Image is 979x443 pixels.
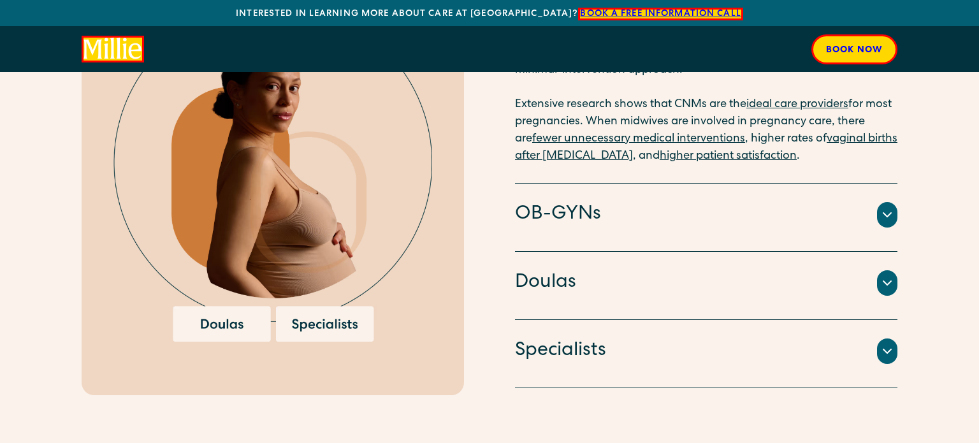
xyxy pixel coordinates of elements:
h4: Doulas [515,270,576,296]
div: Book now [826,44,883,57]
a: Book a free information call [578,8,743,20]
a: ideal care providers [746,99,848,110]
h4: OB-GYNs [515,201,601,228]
a: Book now [811,34,897,64]
h4: Specialists [515,338,606,365]
a: higher patient satisfaction [660,150,797,162]
a: vaginal births after [MEDICAL_DATA] [515,133,897,162]
a: home [82,36,144,62]
a: fewer unnecessary medical interventions [532,133,745,145]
